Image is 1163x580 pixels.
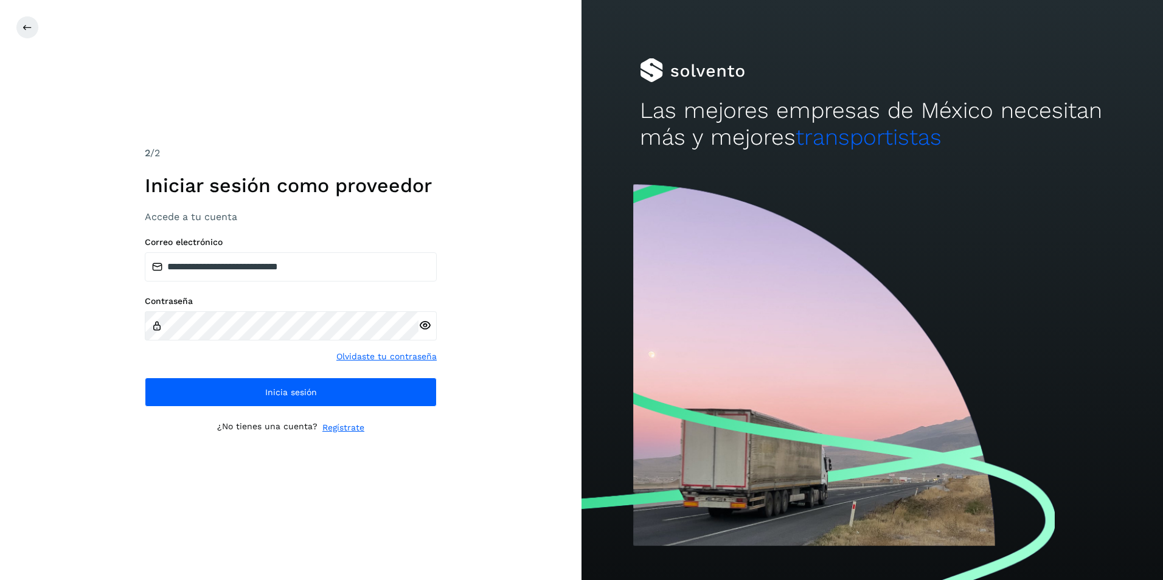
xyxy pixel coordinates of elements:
h1: Iniciar sesión como proveedor [145,174,437,197]
span: transportistas [796,124,942,150]
p: ¿No tienes una cuenta? [217,421,318,434]
a: Regístrate [322,421,364,434]
div: /2 [145,146,437,161]
a: Olvidaste tu contraseña [336,350,437,363]
h2: Las mejores empresas de México necesitan más y mejores [640,97,1105,151]
h3: Accede a tu cuenta [145,211,437,223]
label: Contraseña [145,296,437,306]
span: Inicia sesión [265,388,317,396]
label: Correo electrónico [145,237,437,247]
span: 2 [145,147,150,159]
button: Inicia sesión [145,378,437,407]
